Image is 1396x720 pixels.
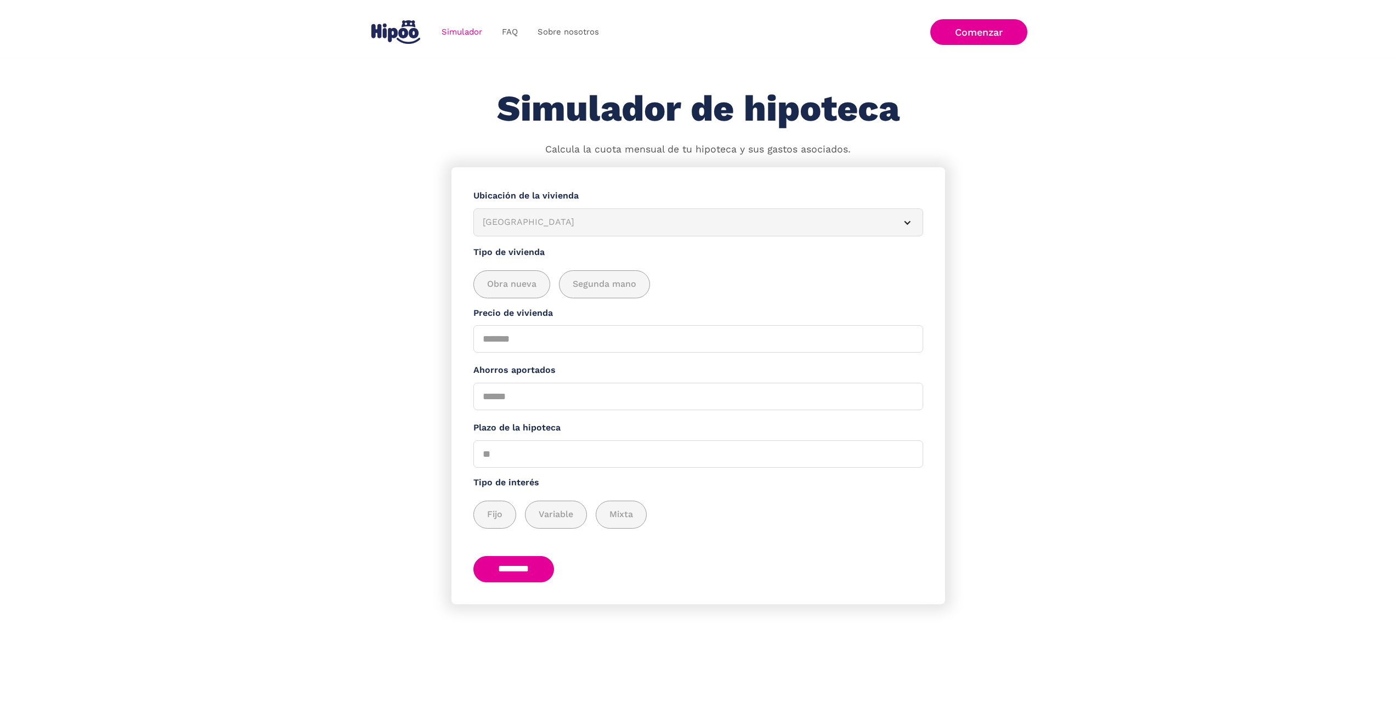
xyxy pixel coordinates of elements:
[497,89,900,129] h1: Simulador de hipoteca
[539,508,573,521] span: Variable
[930,19,1027,45] a: Comenzar
[473,270,923,298] div: add_description_here
[473,476,923,490] label: Tipo de interés
[487,277,536,291] span: Obra nueva
[483,216,888,229] div: [GEOGRAPHIC_DATA]
[473,189,923,203] label: Ubicación de la vivienda
[451,167,945,604] form: Simulador Form
[473,501,923,529] div: add_description_here
[528,21,609,43] a: Sobre nosotros
[473,246,923,259] label: Tipo de vivienda
[473,364,923,377] label: Ahorros aportados
[432,21,492,43] a: Simulador
[473,307,923,320] label: Precio de vivienda
[473,421,923,435] label: Plazo de la hipoteca
[609,508,633,521] span: Mixta
[545,143,851,157] p: Calcula la cuota mensual de tu hipoteca y sus gastos asociados.
[473,208,923,236] article: [GEOGRAPHIC_DATA]
[573,277,636,291] span: Segunda mano
[487,508,502,521] span: Fijo
[492,21,528,43] a: FAQ
[369,16,423,48] a: home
